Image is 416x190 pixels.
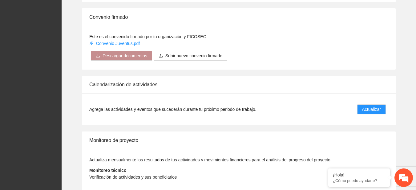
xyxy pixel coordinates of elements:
[91,51,152,61] button: downloadDescargar documentos
[89,41,94,46] span: paper-clip
[89,34,206,39] span: Este es el convenido firmado por tu organización y FICOSEC
[362,106,381,113] span: Actualizar
[89,131,388,149] div: Monitoreo de proyecto
[154,53,227,58] span: uploadSubir nuevo convenio firmado
[89,157,332,162] span: Actualiza mensualmente los resultados de tus actividades y movimientos financieros para el anális...
[32,31,103,39] div: Chatee con nosotros ahora
[357,104,386,114] button: Actualizar
[159,54,163,59] span: upload
[89,106,256,113] span: Agrega las actividades y eventos que sucederán durante tu próximo periodo de trabajo.
[36,61,85,123] span: Estamos en línea.
[89,175,177,180] span: Verificación de actividades y sus beneficiarios
[3,125,117,147] textarea: Escriba su mensaje y pulse “Intro”
[89,8,388,26] div: Convenio firmado
[89,168,127,173] strong: Monitoreo técnico
[333,178,385,183] p: ¿Cómo puedo ayudarte?
[103,52,147,59] span: Descargar documentos
[333,172,385,177] div: ¡Hola!
[154,51,227,61] button: uploadSubir nuevo convenio firmado
[89,76,388,93] div: Calendarización de actividades
[96,54,100,59] span: download
[101,3,116,18] div: Minimizar ventana de chat en vivo
[165,52,222,59] span: Subir nuevo convenio firmado
[89,41,141,46] a: Convenio Juventus.pdf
